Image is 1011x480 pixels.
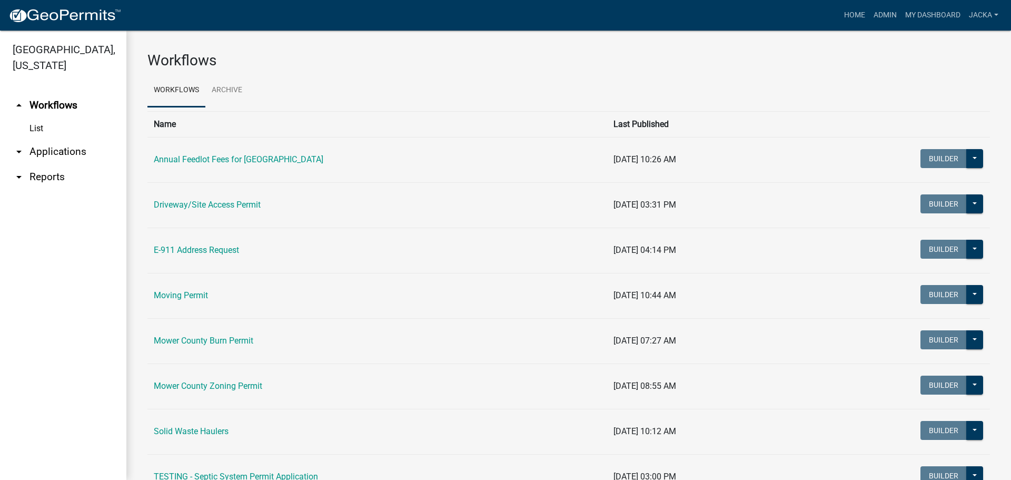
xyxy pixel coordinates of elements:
span: [DATE] 07:27 AM [613,336,676,346]
a: My Dashboard [901,5,965,25]
button: Builder [920,376,967,395]
a: Driveway/Site Access Permit [154,200,261,210]
th: Name [147,111,607,137]
span: [DATE] 04:14 PM [613,245,676,255]
th: Last Published [607,111,797,137]
a: Annual Feedlot Fees for [GEOGRAPHIC_DATA] [154,154,323,164]
button: Builder [920,240,967,259]
button: Builder [920,285,967,304]
button: Builder [920,421,967,440]
a: Solid Waste Haulers [154,426,229,436]
a: Moving Permit [154,290,208,300]
a: E-911 Address Request [154,245,239,255]
button: Builder [920,194,967,213]
a: Admin [869,5,901,25]
a: Mower County Zoning Permit [154,381,262,391]
a: jacka [965,5,1003,25]
a: Home [840,5,869,25]
span: [DATE] 03:31 PM [613,200,676,210]
i: arrow_drop_down [13,171,25,183]
a: Mower County Burn Permit [154,336,253,346]
i: arrow_drop_down [13,145,25,158]
a: Archive [205,74,249,107]
button: Builder [920,330,967,349]
a: Workflows [147,74,205,107]
span: [DATE] 10:12 AM [613,426,676,436]
button: Builder [920,149,967,168]
span: [DATE] 10:44 AM [613,290,676,300]
h3: Workflows [147,52,990,70]
span: [DATE] 08:55 AM [613,381,676,391]
span: [DATE] 10:26 AM [613,154,676,164]
i: arrow_drop_up [13,99,25,112]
